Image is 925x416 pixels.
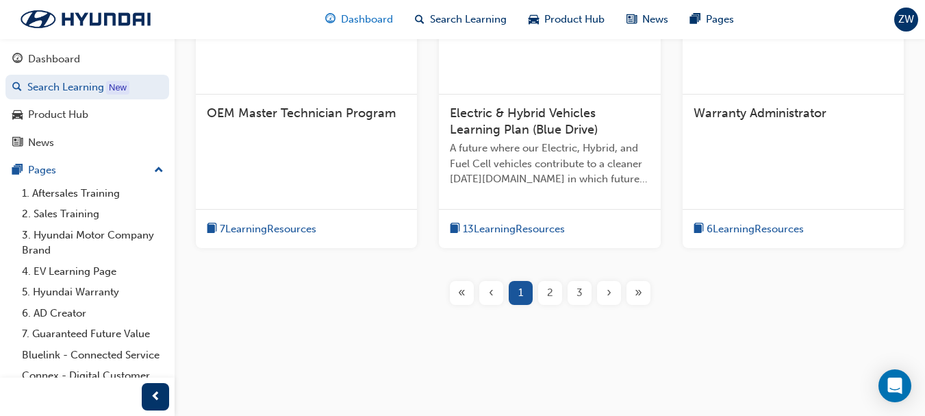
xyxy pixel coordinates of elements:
a: 7. Guaranteed Future Value [16,323,169,345]
div: Dashboard [28,51,80,67]
span: ZW [898,12,914,27]
span: 1 [518,285,523,301]
a: 1. Aftersales Training [16,183,169,204]
a: pages-iconPages [679,5,745,34]
a: Connex - Digital Customer Experience Management [16,365,169,402]
span: Pages [706,12,734,27]
div: Open Intercom Messenger [878,369,911,402]
span: book-icon [694,221,704,238]
a: guage-iconDashboard [314,5,404,34]
a: 2. Sales Training [16,204,169,225]
span: guage-icon [12,53,23,66]
span: › [607,285,611,301]
span: 3 [576,285,583,301]
span: guage-icon [325,11,335,28]
button: Pages [5,158,169,183]
span: news-icon [12,137,23,149]
div: Product Hub [28,107,88,123]
button: ZW [894,8,918,32]
span: » [635,285,642,301]
a: search-iconSearch Learning [404,5,518,34]
button: book-icon13LearningResources [450,221,565,238]
span: Product Hub [544,12,605,27]
span: A future where our Electric, Hybrid, and Fuel Cell vehicles contribute to a cleaner [DATE][DOMAIN... [450,140,649,187]
span: Warranty Administrator [694,106,826,121]
span: ‹ [489,285,494,301]
span: pages-icon [690,11,700,28]
span: 2 [547,285,553,301]
button: book-icon6LearningResources [694,221,804,238]
span: search-icon [415,11,425,28]
a: car-iconProduct Hub [518,5,616,34]
button: DashboardSearch LearningProduct HubNews [5,44,169,158]
button: Page 3 [565,281,594,305]
div: Pages [28,162,56,178]
span: OEM Master Technician Program [207,106,396,121]
img: Trak [7,5,164,34]
span: Search Learning [430,12,507,27]
button: Page 2 [535,281,565,305]
span: 6 Learning Resources [707,221,804,237]
span: pages-icon [12,164,23,177]
span: Dashboard [341,12,393,27]
span: car-icon [12,109,23,121]
a: 3. Hyundai Motor Company Brand [16,225,169,261]
a: News [5,130,169,156]
a: 6. AD Creator [16,303,169,324]
a: Search Learning [5,75,169,100]
span: book-icon [207,221,217,238]
a: 5. Hyundai Warranty [16,282,169,303]
a: news-iconNews [616,5,679,34]
button: Next page [594,281,624,305]
span: 7 Learning Resources [220,221,316,237]
div: News [28,135,54,151]
button: First page [447,281,477,305]
button: Previous page [477,281,506,305]
span: Electric & Hybrid Vehicles Learning Plan (Blue Drive) [450,106,598,137]
span: « [458,285,466,301]
span: car-icon [529,11,539,28]
a: 4. EV Learning Page [16,261,169,282]
span: prev-icon [151,389,161,406]
button: book-icon7LearningResources [207,221,316,238]
span: 13 Learning Resources [463,221,565,237]
span: search-icon [12,82,22,94]
button: Last page [624,281,653,305]
a: Product Hub [5,102,169,127]
span: News [642,12,668,27]
span: book-icon [450,221,460,238]
a: Bluelink - Connected Service [16,345,169,366]
button: Page 1 [506,281,535,305]
span: news-icon [626,11,637,28]
a: Dashboard [5,47,169,72]
div: Tooltip anchor [106,81,129,95]
span: up-icon [154,162,164,180]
